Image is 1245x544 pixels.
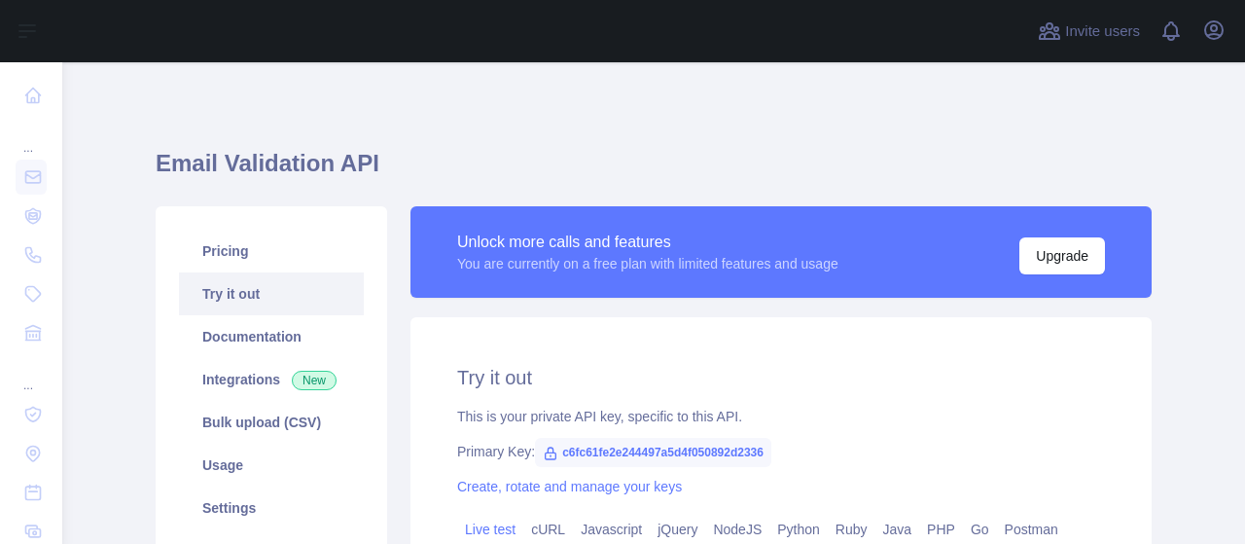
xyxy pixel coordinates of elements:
span: Invite users [1065,20,1140,43]
div: Unlock more calls and features [457,231,838,254]
a: Try it out [179,272,364,315]
a: Integrations New [179,358,364,401]
span: New [292,371,337,390]
a: Bulk upload (CSV) [179,401,364,444]
div: This is your private API key, specific to this API. [457,407,1105,426]
a: Usage [179,444,364,487]
button: Upgrade [1019,237,1105,274]
a: Settings [179,487,364,529]
button: Invite users [1034,16,1144,47]
span: c6fc61fe2e244497a5d4f050892d2336 [535,438,771,467]
div: ... [16,117,47,156]
a: Pricing [179,230,364,272]
h2: Try it out [457,364,1105,391]
h1: Email Validation API [156,148,1152,195]
div: You are currently on a free plan with limited features and usage [457,254,838,273]
a: Create, rotate and manage your keys [457,479,682,494]
div: Primary Key: [457,442,1105,461]
div: ... [16,354,47,393]
a: Documentation [179,315,364,358]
